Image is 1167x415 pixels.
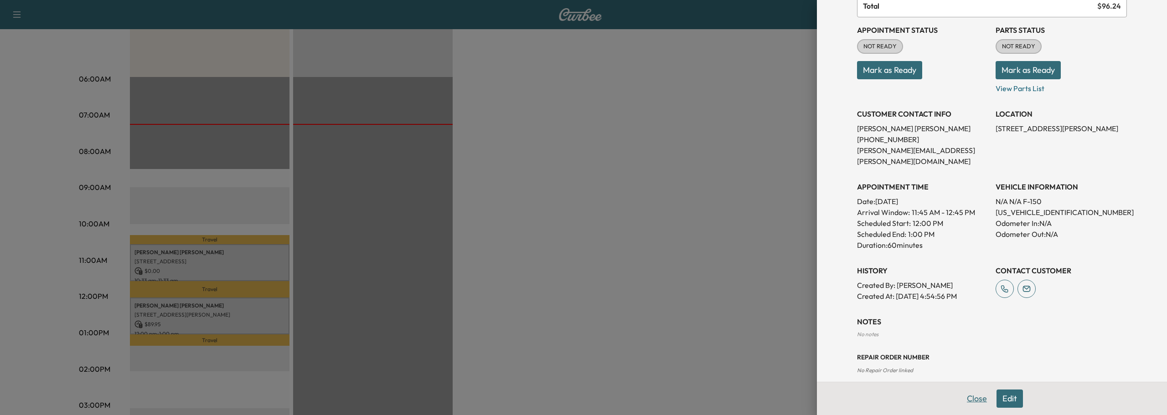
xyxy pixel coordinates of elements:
span: No Repair Order linked [857,367,913,374]
p: [STREET_ADDRESS][PERSON_NAME] [996,123,1127,134]
button: Mark as Ready [857,61,922,79]
span: $ 96.24 [1097,0,1121,11]
h3: APPOINTMENT TIME [857,181,988,192]
p: Odometer Out: N/A [996,229,1127,240]
p: [PERSON_NAME] [PERSON_NAME] [857,123,988,134]
p: N/A N/A F-150 [996,196,1127,207]
h3: History [857,265,988,276]
h3: VEHICLE INFORMATION [996,181,1127,192]
h3: Parts Status [996,25,1127,36]
h3: CUSTOMER CONTACT INFO [857,108,988,119]
h3: NOTES [857,316,1127,327]
button: Mark as Ready [996,61,1061,79]
p: View Parts List [996,79,1127,94]
p: Created By : [PERSON_NAME] [857,280,988,291]
p: [PHONE_NUMBER] [857,134,988,145]
p: Arrival Window: [857,207,988,218]
h3: CONTACT CUSTOMER [996,265,1127,276]
p: [PERSON_NAME][EMAIL_ADDRESS][PERSON_NAME][DOMAIN_NAME] [857,145,988,167]
span: Total [863,0,1097,11]
p: Odometer In: N/A [996,218,1127,229]
span: NOT READY [997,42,1041,51]
span: 11:45 AM - 12:45 PM [912,207,975,218]
p: Scheduled Start: [857,218,911,229]
button: Edit [997,389,1023,408]
p: Created At : [DATE] 4:54:56 PM [857,291,988,302]
button: Close [961,389,993,408]
h3: Repair Order number [857,353,1127,362]
span: NOT READY [858,42,902,51]
h3: Appointment Status [857,25,988,36]
p: Scheduled End: [857,229,906,240]
p: Duration: 60 minutes [857,240,988,251]
p: 12:00 PM [913,218,943,229]
p: 1:00 PM [908,229,935,240]
h3: LOCATION [996,108,1127,119]
p: Date: [DATE] [857,196,988,207]
p: [US_VEHICLE_IDENTIFICATION_NUMBER] [996,207,1127,218]
div: No notes [857,331,1127,338]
